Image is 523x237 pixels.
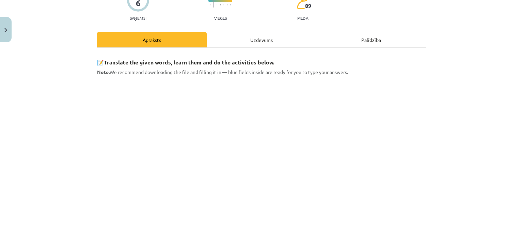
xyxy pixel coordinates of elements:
[104,59,274,66] b: Translate the given words, learn them and do the activities below.
[230,4,231,5] img: icon-short-line-57e1e144782c952c97e751825c79c345078a6d821885a25fce030b3d8c18986b.svg
[97,54,426,66] h3: 📝
[97,69,348,75] span: We recommend downloading the file and filling it in — blue fields inside are ready for you to typ...
[220,4,221,5] img: icon-short-line-57e1e144782c952c97e751825c79c345078a6d821885a25fce030b3d8c18986b.svg
[97,32,207,47] div: Apraksts
[207,32,316,47] div: Uzdevums
[127,16,149,20] p: Saņemsi
[316,32,426,47] div: Palīdzība
[217,4,217,5] img: icon-short-line-57e1e144782c952c97e751825c79c345078a6d821885a25fce030b3d8c18986b.svg
[223,4,224,5] img: icon-short-line-57e1e144782c952c97e751825c79c345078a6d821885a25fce030b3d8c18986b.svg
[4,28,7,32] img: icon-close-lesson-0947bae3869378f0d4975bcd49f059093ad1ed9edebbc8119c70593378902aed.svg
[297,16,308,20] p: pilda
[305,3,311,9] span: 89
[214,16,227,20] p: Viegls
[97,69,110,75] strong: Note.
